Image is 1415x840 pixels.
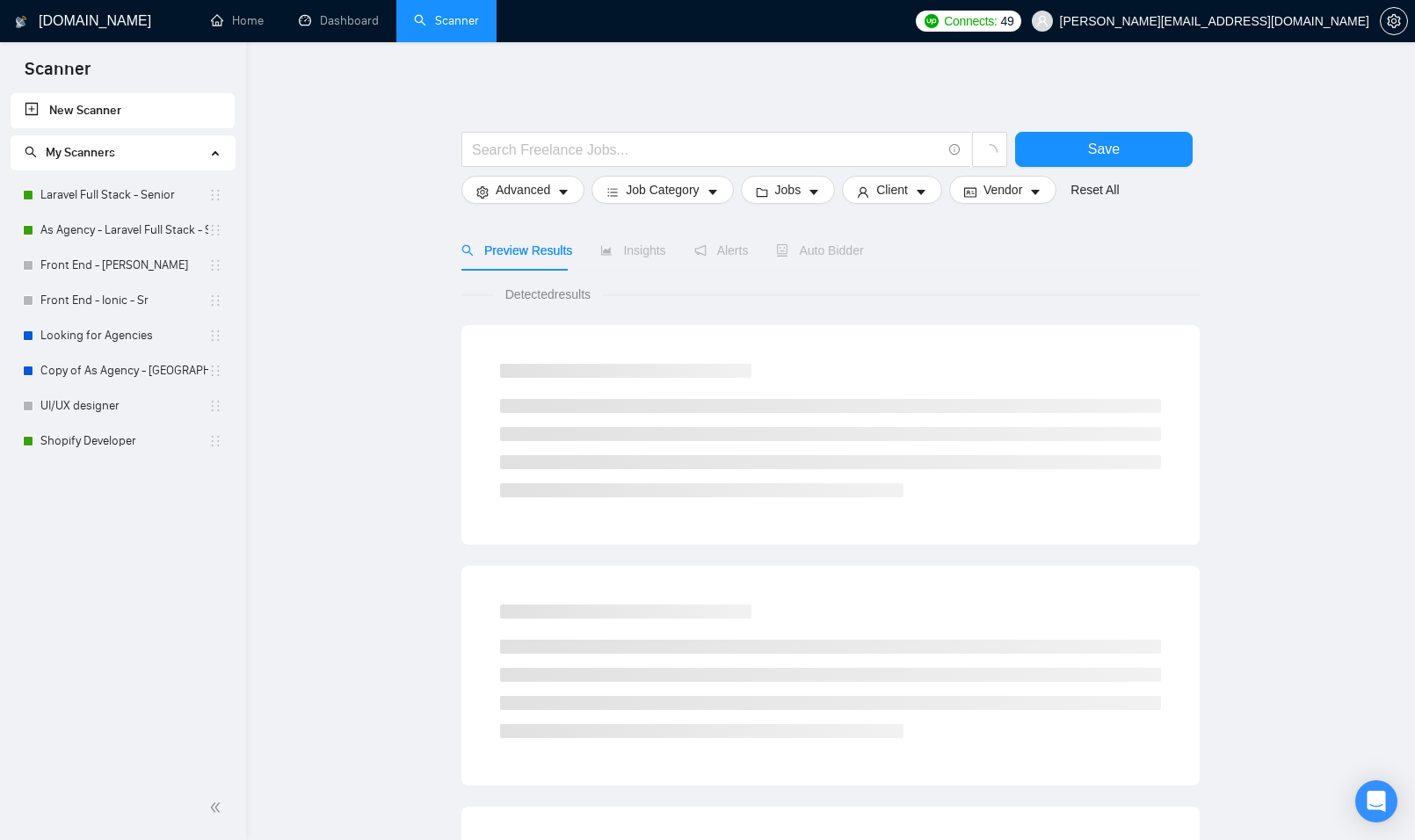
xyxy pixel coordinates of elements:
span: setting [1381,14,1407,28]
a: New Scanner [25,93,221,128]
span: idcard [964,185,976,199]
a: Reset All [1070,180,1119,199]
span: Vendor [983,180,1022,199]
img: upwork-logo.png [925,14,939,28]
li: Front End - Ionic - Sr [11,283,235,318]
span: holder [208,188,222,202]
span: Detected results [493,285,603,304]
a: Looking for Agencies [40,318,208,353]
span: caret-down [1029,185,1041,199]
button: setting [1380,7,1408,35]
span: Advanced [496,180,550,199]
span: Scanner [11,56,105,93]
span: holder [208,329,222,343]
span: Alerts [694,243,749,257]
span: holder [208,223,222,237]
div: Open Intercom Messenger [1355,780,1397,822]
span: bars [606,185,619,199]
a: Laravel Full Stack - Senior [40,177,208,213]
span: holder [208,399,222,413]
a: Shopify Developer [40,424,208,459]
span: Jobs [775,180,802,199]
span: notification [694,244,707,257]
button: Save [1015,132,1193,167]
span: caret-down [915,185,927,199]
span: My Scanners [25,145,115,160]
a: As Agency - Laravel Full Stack - Senior [40,213,208,248]
a: searchScanner [414,13,479,28]
span: holder [208,293,222,308]
button: idcardVendorcaret-down [949,176,1056,204]
span: My Scanners [46,145,115,160]
span: double-left [209,799,227,816]
a: dashboardDashboard [299,13,379,28]
span: Connects: [944,11,997,31]
span: Job Category [626,180,699,199]
a: homeHome [211,13,264,28]
span: caret-down [808,185,820,199]
a: Copy of As Agency - [GEOGRAPHIC_DATA] Full Stack - Senior [40,353,208,388]
span: Client [876,180,908,199]
a: UI/UX designer [40,388,208,424]
li: Looking for Agencies [11,318,235,353]
span: holder [208,434,222,448]
span: loading [982,144,998,160]
span: search [25,146,37,158]
input: Search Freelance Jobs... [472,139,941,161]
button: userClientcaret-down [842,176,942,204]
span: caret-down [557,185,570,199]
a: Front End - [PERSON_NAME] [40,248,208,283]
span: Auto Bidder [776,243,863,257]
button: barsJob Categorycaret-down [591,176,733,204]
button: folderJobscaret-down [741,176,836,204]
li: Front End - Carlos Guzman [11,248,235,283]
span: search [461,244,474,257]
span: setting [476,185,489,199]
li: Laravel Full Stack - Senior [11,177,235,213]
img: logo [15,8,27,36]
span: folder [756,185,768,199]
li: Shopify Developer [11,424,235,459]
span: user [1036,15,1049,27]
span: Insights [600,243,665,257]
span: robot [776,244,788,257]
span: 49 [1001,11,1014,31]
span: user [857,185,869,199]
button: settingAdvancedcaret-down [461,176,584,204]
li: As Agency - Laravel Full Stack - Senior [11,213,235,248]
a: setting [1380,14,1408,28]
span: info-circle [949,144,961,156]
li: UI/UX designer [11,388,235,424]
span: Preview Results [461,243,572,257]
li: New Scanner [11,93,235,128]
span: caret-down [707,185,719,199]
span: area-chart [600,244,613,257]
span: holder [208,258,222,272]
span: Save [1088,138,1120,160]
a: Front End - Ionic - Sr [40,283,208,318]
span: holder [208,364,222,378]
li: Copy of As Agency - Laravel Full Stack - Senior [11,353,235,388]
